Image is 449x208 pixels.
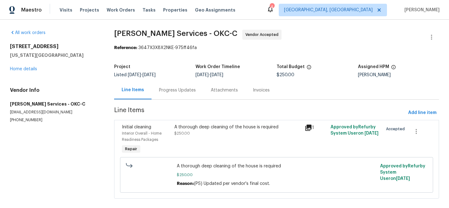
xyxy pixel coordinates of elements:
[196,73,223,77] span: -
[396,176,410,181] span: [DATE]
[365,131,379,136] span: [DATE]
[253,87,270,93] div: Invoices
[21,7,42,13] span: Maestro
[307,65,311,73] span: The total cost of line items that have been proposed by Opendoor. This sum includes line items th...
[122,131,162,141] span: Interior Overall - Home Readiness Packages
[174,131,190,135] span: $250.00
[128,73,156,77] span: -
[80,7,99,13] span: Projects
[10,43,99,50] h2: [STREET_ADDRESS]
[122,125,151,129] span: Initial cleaning
[196,73,209,77] span: [DATE]
[159,87,196,93] div: Progress Updates
[10,52,99,58] h5: [US_STATE][GEOGRAPHIC_DATA]
[358,73,439,77] div: [PERSON_NAME]
[114,46,137,50] b: Reference:
[128,73,141,77] span: [DATE]
[174,124,301,130] div: A thorough deep cleaning of the house is required
[10,101,99,107] h5: [PERSON_NAME] Services - OKC-C
[331,125,379,136] span: Approved by Refurby System User on
[305,124,327,131] div: 1
[177,163,376,169] span: A thorough deep cleaning of the house is required
[406,107,439,119] button: Add line item
[284,7,373,13] span: [GEOGRAPHIC_DATA], [GEOGRAPHIC_DATA]
[10,67,37,71] a: Home details
[402,7,440,13] span: [PERSON_NAME]
[358,65,389,69] h5: Assigned HPM
[177,181,194,186] span: Reason:
[391,65,396,73] span: The hpm assigned to this work order.
[10,110,99,115] p: [EMAIL_ADDRESS][DOMAIN_NAME]
[211,87,238,93] div: Attachments
[122,87,144,93] div: Line Items
[177,172,376,178] span: $250.00
[123,146,140,152] span: Repair
[196,65,240,69] h5: Work Order Timeline
[195,7,235,13] span: Geo Assignments
[142,8,156,12] span: Tasks
[114,65,130,69] h5: Project
[114,45,439,51] div: 3647X3X8X2NKE-975ff46fa
[386,126,407,132] span: Accepted
[380,164,425,181] span: Approved by Refurby System User on
[270,4,274,10] div: 4
[114,73,156,77] span: Listed
[277,73,294,77] span: $250.00
[10,87,99,93] h4: Vendor Info
[408,109,437,117] span: Add line item
[114,107,406,119] span: Line Items
[194,181,270,186] span: (PS) Updated per vendor's final cost.
[245,32,281,38] span: Vendor Accepted
[277,65,305,69] h5: Total Budget
[60,7,72,13] span: Visits
[163,7,187,13] span: Properties
[107,7,135,13] span: Work Orders
[142,73,156,77] span: [DATE]
[114,30,237,37] span: [PERSON_NAME] Services - OKC-C
[10,117,99,123] p: [PHONE_NUMBER]
[10,31,46,35] a: All work orders
[210,73,223,77] span: [DATE]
